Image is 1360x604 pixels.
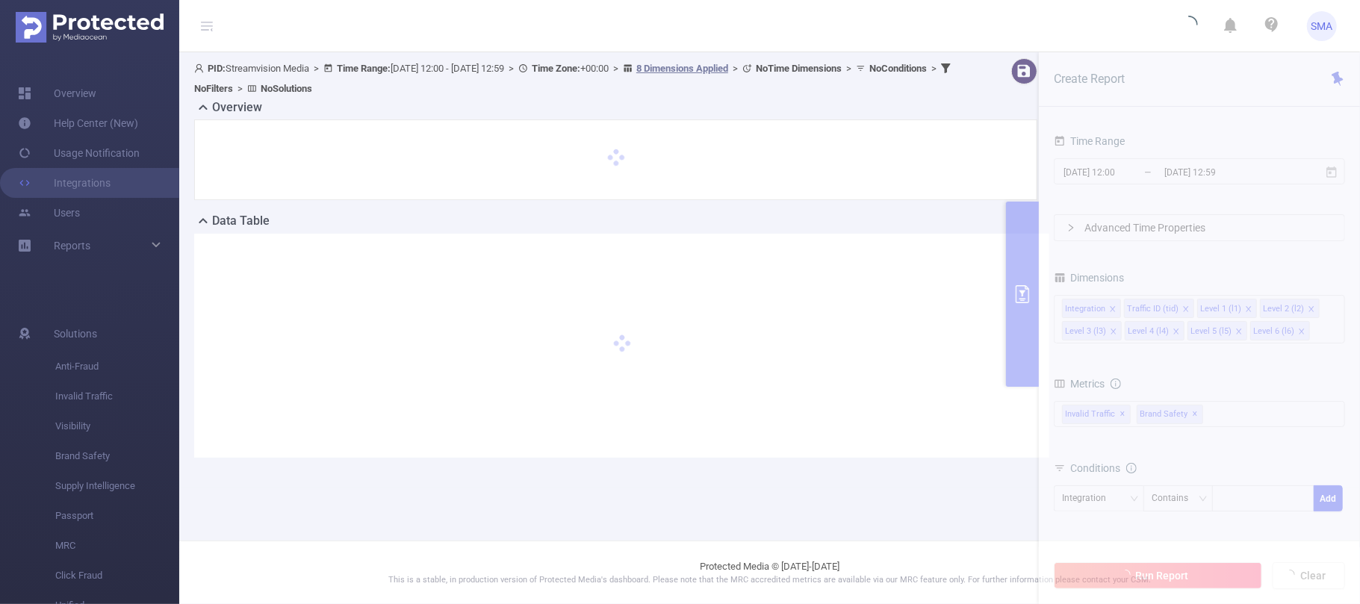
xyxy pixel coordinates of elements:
[55,382,179,411] span: Invalid Traffic
[194,83,233,94] b: No Filters
[842,63,856,74] span: >
[18,168,111,198] a: Integrations
[504,63,518,74] span: >
[636,63,728,74] u: 8 Dimensions Applied
[55,471,179,501] span: Supply Intelligence
[179,541,1360,604] footer: Protected Media © [DATE]-[DATE]
[54,240,90,252] span: Reports
[16,12,164,43] img: Protected Media
[55,531,179,561] span: MRC
[212,99,262,116] h2: Overview
[54,231,90,261] a: Reports
[208,63,226,74] b: PID:
[18,138,140,168] a: Usage Notification
[55,352,179,382] span: Anti-Fraud
[728,63,742,74] span: >
[194,63,208,73] i: icon: user
[309,63,323,74] span: >
[55,411,179,441] span: Visibility
[18,198,80,228] a: Users
[261,83,312,94] b: No Solutions
[233,83,247,94] span: >
[869,63,927,74] b: No Conditions
[756,63,842,74] b: No Time Dimensions
[18,78,96,108] a: Overview
[217,574,1323,587] p: This is a stable, in production version of Protected Media's dashboard. Please note that the MRC ...
[194,63,954,94] span: Streamvision Media [DATE] 12:00 - [DATE] 12:59 +00:00
[55,561,179,591] span: Click Fraud
[18,108,138,138] a: Help Center (New)
[532,63,580,74] b: Time Zone:
[55,441,179,471] span: Brand Safety
[609,63,623,74] span: >
[927,63,941,74] span: >
[212,212,270,230] h2: Data Table
[1180,16,1198,37] i: icon: loading
[55,501,179,531] span: Passport
[54,319,97,349] span: Solutions
[337,63,391,74] b: Time Range:
[1311,11,1333,41] span: SMA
